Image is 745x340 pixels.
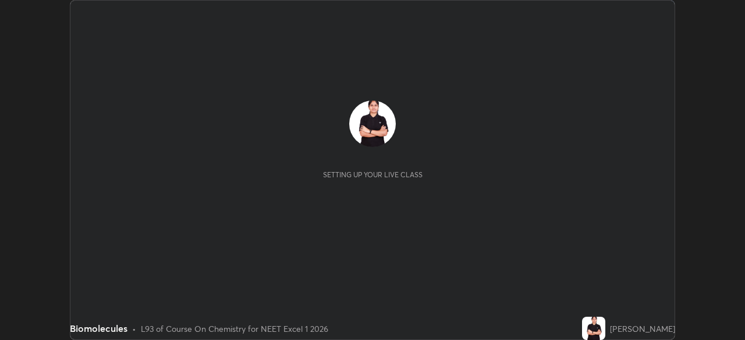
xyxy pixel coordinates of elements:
div: Setting up your live class [323,170,423,179]
div: [PERSON_NAME] [610,323,675,335]
img: ff2c941f67fa4c8188b2ddadd25ac577.jpg [349,101,396,147]
div: Biomolecules [70,321,127,335]
div: L93 of Course On Chemistry for NEET Excel 1 2026 [141,323,328,335]
div: • [132,323,136,335]
img: ff2c941f67fa4c8188b2ddadd25ac577.jpg [582,317,605,340]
